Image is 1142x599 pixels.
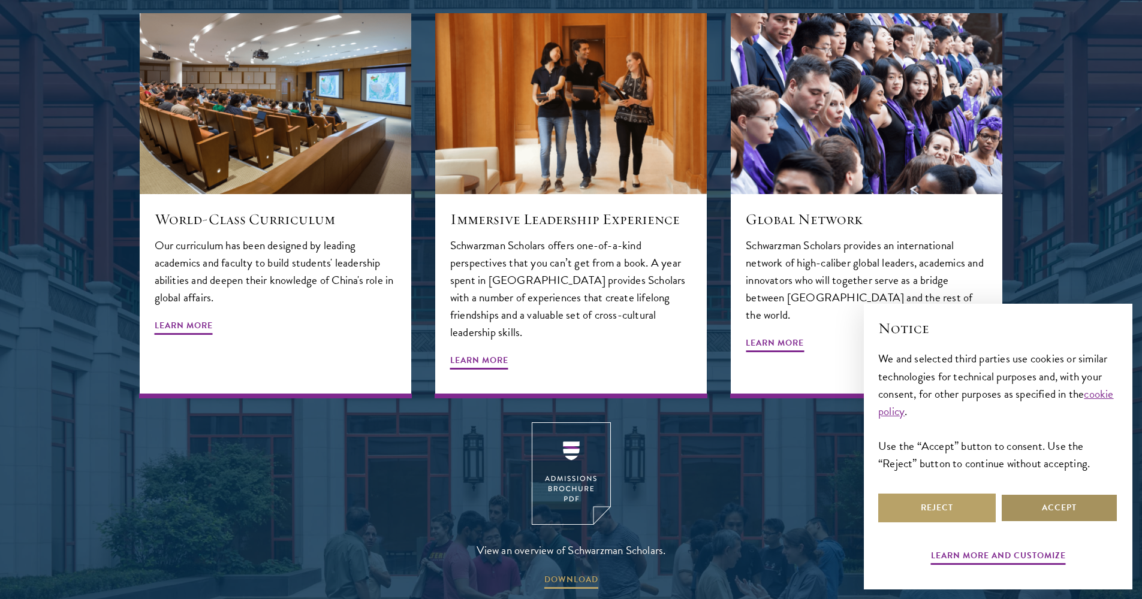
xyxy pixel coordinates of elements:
span: View an overview of Schwarzman Scholars. [477,540,666,560]
button: Reject [878,494,996,522]
p: Schwarzman Scholars provides an international network of high-caliber global leaders, academics a... [746,237,987,323]
span: Learn More [155,318,213,337]
button: Learn more and customize [931,548,1066,567]
button: Accept [1001,494,1118,522]
p: Schwarzman Scholars offers one-of-a-kind perspectives that you can’t get from a book. A year spen... [450,237,692,341]
span: Learn More [450,353,508,371]
h5: World-Class Curriculum [155,209,396,229]
a: Immersive Leadership Experience Schwarzman Scholars offers one-of-a-kind perspectives that you ca... [435,13,707,399]
a: View an overview of Schwarzman Scholars. DOWNLOAD [477,422,666,591]
span: DOWNLOAD [544,572,598,591]
h5: Global Network [746,209,987,229]
p: Our curriculum has been designed by leading academics and faculty to build students' leadership a... [155,237,396,306]
h5: Immersive Leadership Experience [450,209,692,229]
a: Global Network Schwarzman Scholars provides an international network of high-caliber global leade... [731,13,1002,399]
span: Learn More [746,335,804,354]
div: We and selected third parties use cookies or similar technologies for technical purposes and, wit... [878,350,1118,471]
h2: Notice [878,318,1118,338]
a: cookie policy [878,385,1114,420]
a: World-Class Curriculum Our curriculum has been designed by leading academics and faculty to build... [140,13,411,399]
